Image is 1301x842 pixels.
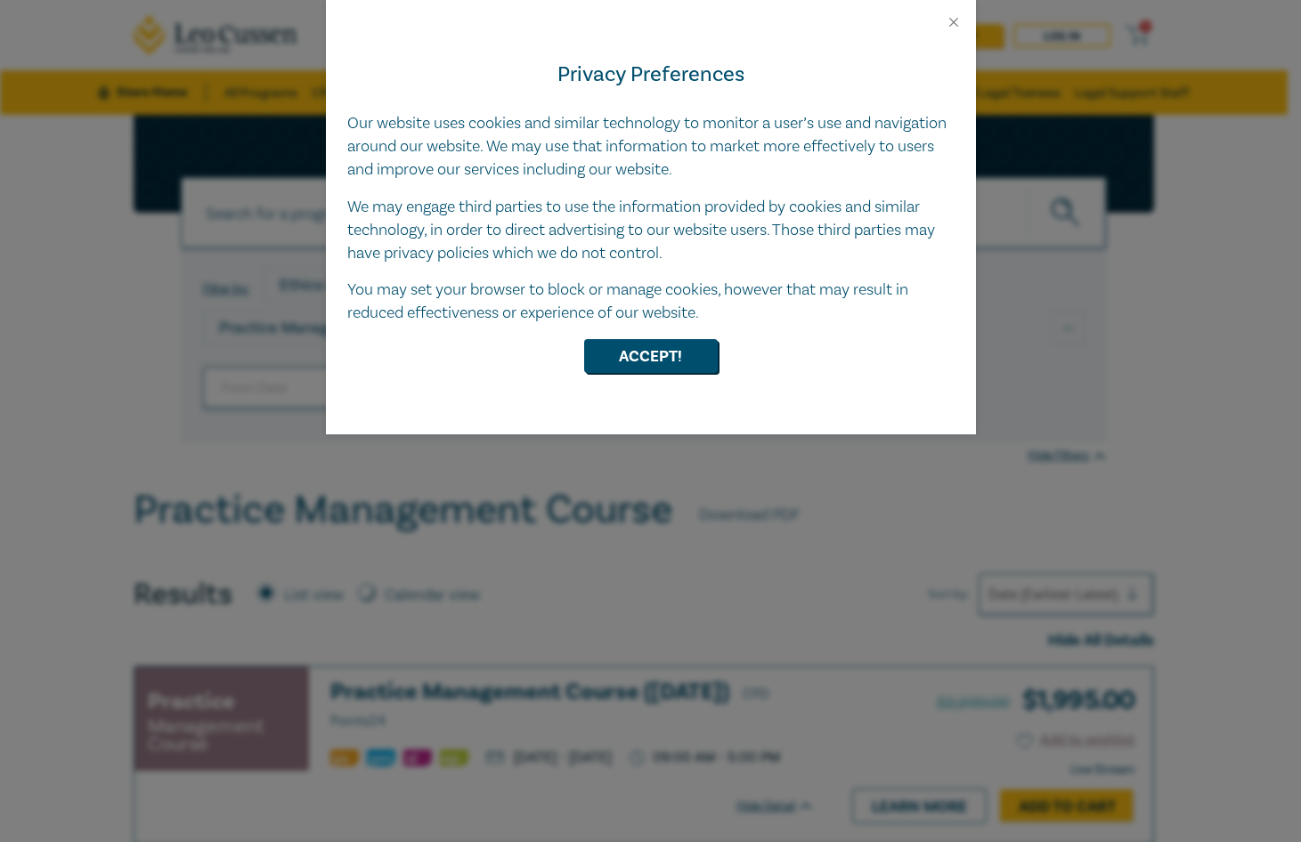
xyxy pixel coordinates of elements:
[347,112,955,182] p: Our website uses cookies and similar technology to monitor a user’s use and navigation around our...
[584,339,718,373] button: Accept!
[347,59,955,91] h4: Privacy Preferences
[347,279,955,325] p: You may set your browser to block or manage cookies, however that may result in reduced effective...
[946,14,962,30] button: Close
[347,196,955,265] p: We may engage third parties to use the information provided by cookies and similar technology, in...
